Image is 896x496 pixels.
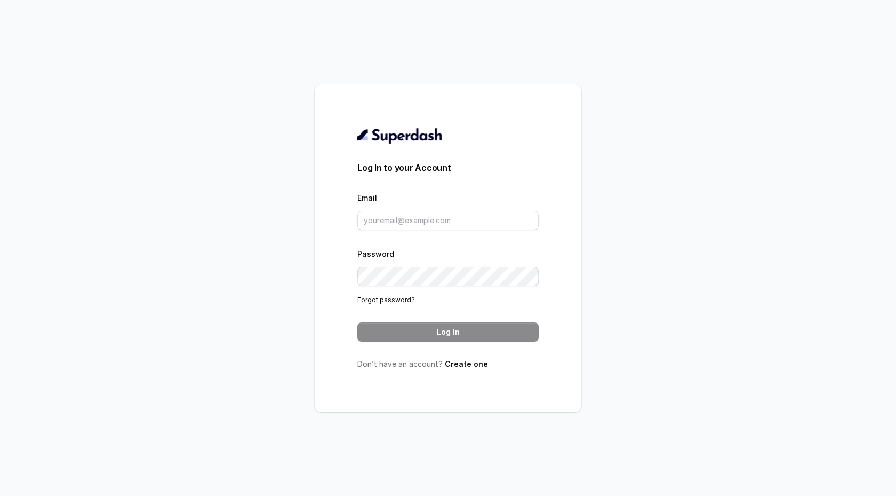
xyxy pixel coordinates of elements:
[357,296,415,304] a: Forgot password?
[357,211,539,230] input: youremail@example.com
[357,127,443,144] img: light.svg
[357,359,539,369] p: Don’t have an account?
[357,161,539,174] h3: Log In to your Account
[357,193,377,202] label: Email
[357,322,539,342] button: Log In
[357,249,394,258] label: Password
[445,359,488,368] a: Create one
